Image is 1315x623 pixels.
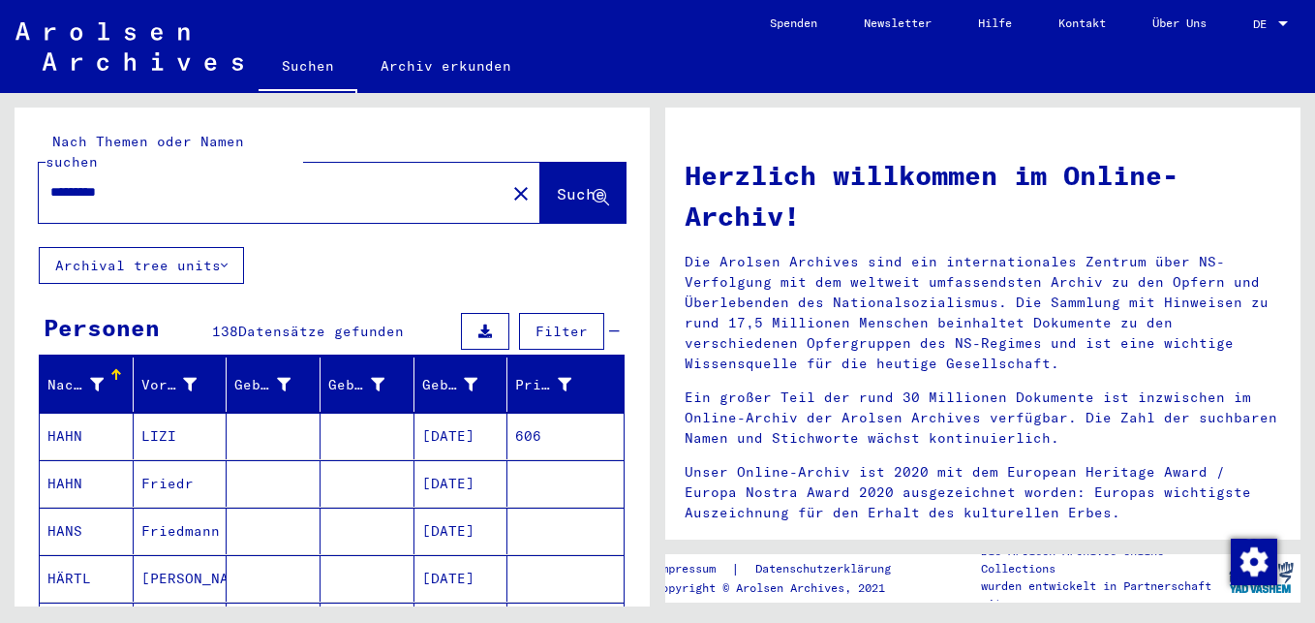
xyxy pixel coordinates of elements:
[422,369,507,400] div: Geburtsdatum
[981,577,1221,612] p: wurden entwickelt in Partnerschaft mit
[414,508,508,554] mat-cell: [DATE]
[414,460,508,507] mat-cell: [DATE]
[740,559,914,579] a: Datenschutzerklärung
[227,358,321,412] mat-header-cell: Geburtsname
[414,358,508,412] mat-header-cell: Geburtsdatum
[519,313,604,350] button: Filter
[234,375,291,395] div: Geburtsname
[1230,538,1276,584] div: Zustimmung ändern
[509,182,533,205] mat-icon: close
[40,413,134,459] mat-cell: HAHN
[321,358,414,412] mat-header-cell: Geburt‏
[422,375,478,395] div: Geburtsdatum
[535,323,588,340] span: Filter
[39,247,244,284] button: Archival tree units
[40,460,134,507] mat-cell: HAHN
[238,323,404,340] span: Datensätze gefunden
[1225,553,1298,602] img: yv_logo.png
[655,559,914,579] div: |
[1231,539,1277,585] img: Zustimmung ändern
[134,555,228,602] mat-cell: [PERSON_NAME]
[141,375,198,395] div: Vorname
[40,358,134,412] mat-header-cell: Nachname
[44,310,160,345] div: Personen
[502,173,540,212] button: Clear
[414,555,508,602] mat-cell: [DATE]
[212,323,238,340] span: 138
[328,369,413,400] div: Geburt‏
[134,460,228,507] mat-cell: Friedr
[357,43,535,89] a: Archiv erkunden
[507,358,624,412] mat-header-cell: Prisoner #
[685,388,1281,449] p: Ein großer Teil der rund 30 Millionen Dokumente ist inzwischen im Online-Archiv der Arolsen Archi...
[557,184,605,203] span: Suche
[540,163,626,223] button: Suche
[134,358,228,412] mat-header-cell: Vorname
[655,559,731,579] a: Impressum
[40,508,134,554] mat-cell: HANS
[1253,17,1274,31] span: DE
[515,369,600,400] div: Prisoner #
[515,375,571,395] div: Prisoner #
[15,22,243,71] img: Arolsen_neg.svg
[134,413,228,459] mat-cell: LIZI
[46,133,244,171] mat-label: Nach Themen oder Namen suchen
[40,555,134,602] mat-cell: HÄRTL
[414,413,508,459] mat-cell: [DATE]
[234,369,320,400] div: Geburtsname
[981,543,1221,577] p: Die Arolsen Archives Online-Collections
[259,43,357,93] a: Suchen
[655,579,914,597] p: Copyright © Arolsen Archives, 2021
[47,369,133,400] div: Nachname
[134,508,228,554] mat-cell: Friedmann
[507,413,624,459] mat-cell: 606
[328,375,384,395] div: Geburt‏
[47,375,104,395] div: Nachname
[685,462,1281,523] p: Unser Online-Archiv ist 2020 mit dem European Heritage Award / Europa Nostra Award 2020 ausgezeic...
[141,369,227,400] div: Vorname
[685,252,1281,374] p: Die Arolsen Archives sind ein internationales Zentrum über NS-Verfolgung mit dem weltweit umfasse...
[685,155,1281,236] h1: Herzlich willkommen im Online-Archiv!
